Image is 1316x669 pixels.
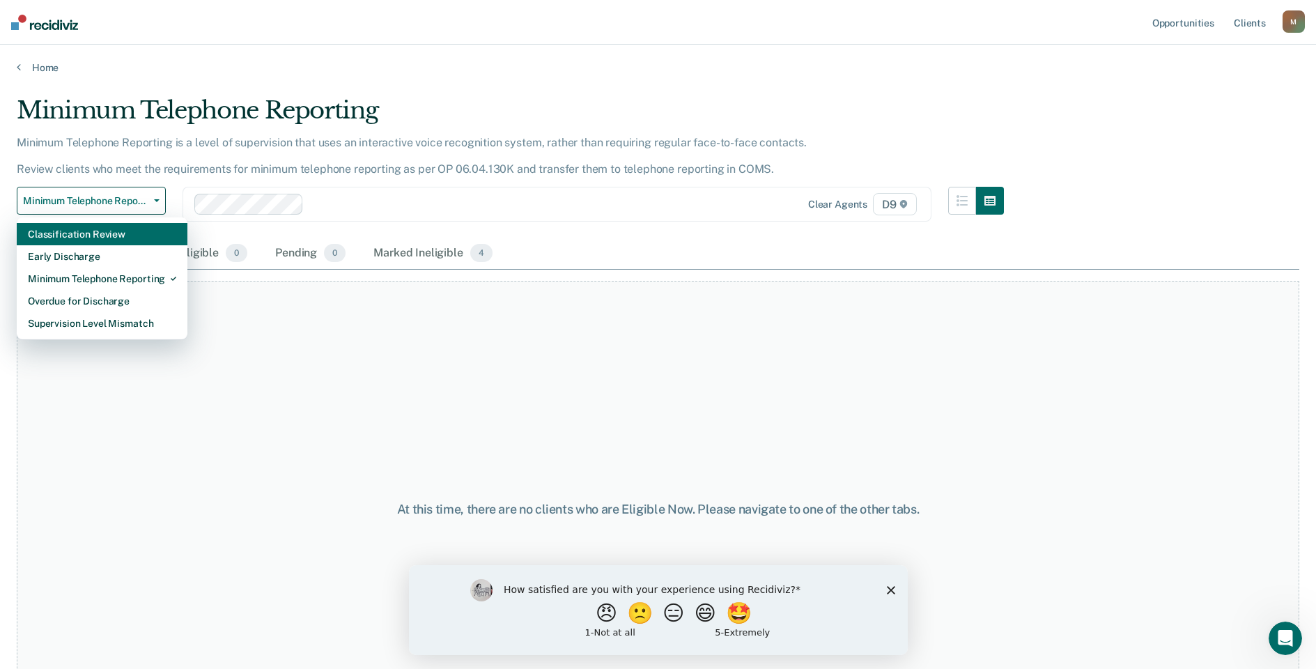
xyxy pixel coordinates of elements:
iframe: Survey by Kim from Recidiviz [409,565,908,655]
div: Supervision Level Mismatch [28,312,176,334]
div: Early Discharge [28,245,176,268]
div: Overdue for Discharge [28,290,176,312]
span: Minimum Telephone Reporting [23,195,148,207]
button: Minimum Telephone Reporting [17,187,166,215]
img: Recidiviz [11,15,78,30]
div: Almost Eligible0 [138,238,250,269]
span: 0 [226,244,247,262]
div: Minimum Telephone Reporting [17,96,1004,136]
div: Marked Ineligible4 [371,238,495,269]
div: At this time, there are no clients who are Eligible Now. Please navigate to one of the other tabs. [338,502,979,517]
span: 4 [470,244,493,262]
p: Minimum Telephone Reporting is a level of supervision that uses an interactive voice recognition ... [17,136,807,176]
iframe: Intercom live chat [1269,622,1302,655]
div: Clear agents [808,199,867,210]
a: Home [17,61,1299,74]
div: Pending0 [272,238,348,269]
span: 0 [324,244,346,262]
div: Minimum Telephone Reporting [28,268,176,290]
span: D9 [873,193,917,215]
div: Classification Review [28,223,176,245]
button: M [1283,10,1305,33]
